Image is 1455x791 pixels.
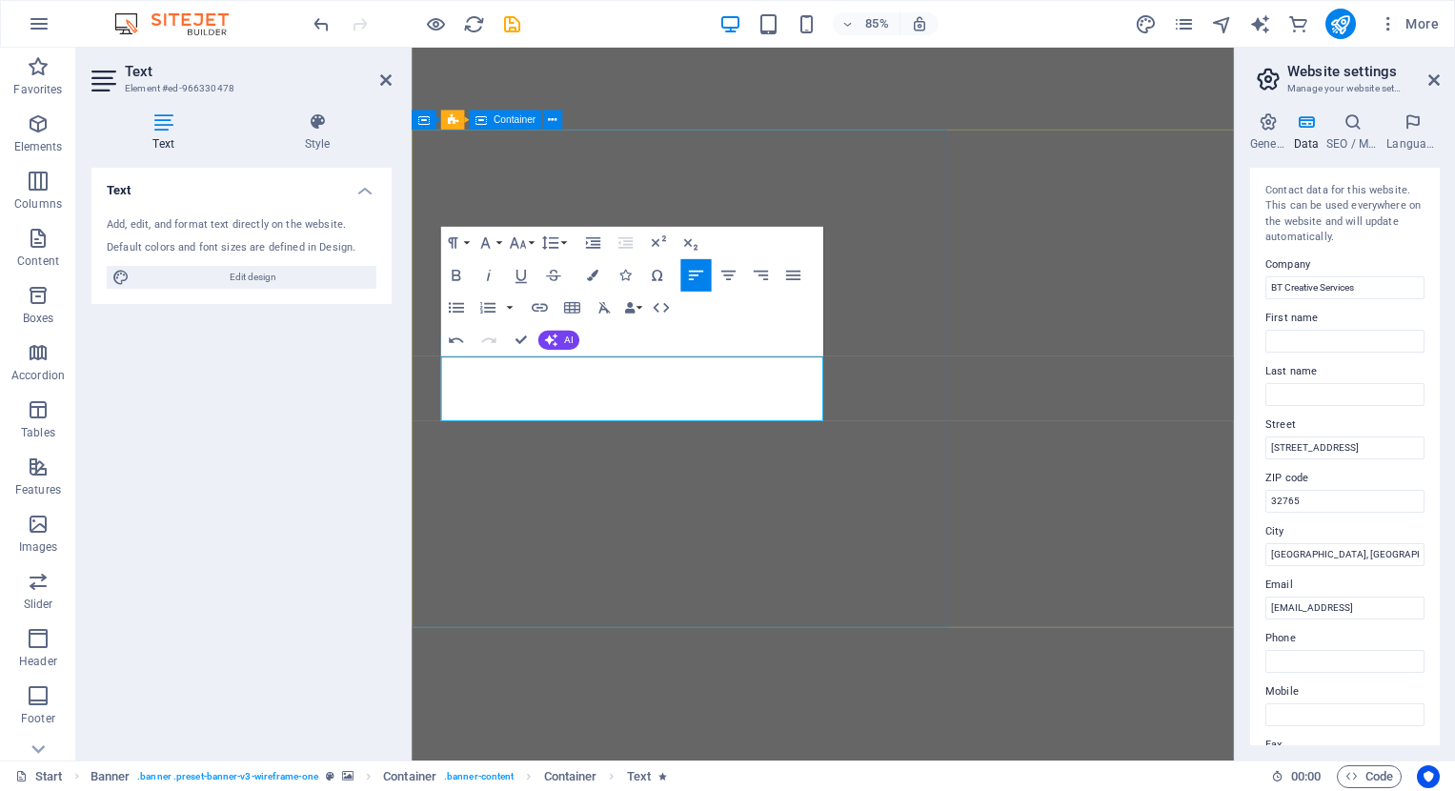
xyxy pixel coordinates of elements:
h4: SEO / Meta [1326,112,1386,152]
label: Mobile [1265,680,1425,703]
h4: Text [91,112,243,152]
span: Click to select. Double-click to edit [627,765,651,788]
button: publish [1325,9,1356,39]
button: Edit design [107,266,376,289]
span: Click to select. Double-click to edit [544,765,597,788]
button: Usercentrics [1417,765,1440,788]
button: Strikethrough [537,259,568,292]
button: Font Family [473,227,503,259]
i: On resize automatically adjust zoom level to fit chosen device. [911,15,928,32]
h6: 85% [861,12,892,35]
p: Features [15,482,61,497]
button: Colors [576,259,607,292]
button: Insert Table [556,292,587,324]
div: Contact data for this website. This can be used everywhere on the website and will update automat... [1265,183,1425,246]
button: Align Right [745,259,776,292]
button: Special Characters [641,259,672,292]
label: Fax [1265,734,1425,757]
div: Default colors and font sizes are defined in Design. [107,240,376,256]
p: Elements [14,139,63,154]
span: Click to select. Double-click to edit [91,765,131,788]
button: Font Size [505,227,536,259]
button: Redo (Ctrl+Shift+Z) [473,324,503,356]
span: Code [1345,765,1393,788]
h2: Website settings [1287,63,1440,80]
span: 00 00 [1291,765,1321,788]
button: 85% [833,12,900,35]
div: Add, edit, and format text directly on the website. [107,217,376,233]
p: Header [19,654,57,669]
button: navigator [1211,12,1234,35]
button: Unordered List [440,292,471,324]
nav: breadcrumb [91,765,667,788]
h3: Manage your website settings [1287,80,1402,97]
button: Paragraph Format [440,227,471,259]
span: Click to select. Double-click to edit [383,765,436,788]
button: pages [1173,12,1196,35]
button: HTML [646,292,677,324]
label: Street [1265,414,1425,436]
button: AI [537,331,578,350]
h2: Text [125,63,392,80]
span: More [1379,14,1439,33]
i: Undo: Change text (Ctrl+Z) [311,13,333,35]
i: Reload page [463,13,485,35]
img: Editor Logo [110,12,253,35]
p: Slider [24,597,53,612]
button: Underline (Ctrl+U) [505,259,536,292]
button: Confirm (Ctrl+⏎) [505,324,536,356]
i: Design (Ctrl+Alt+Y) [1135,13,1157,35]
button: design [1135,12,1158,35]
button: commerce [1287,12,1310,35]
h4: Data [1294,112,1327,152]
button: Undo (Ctrl+Z) [440,324,471,356]
label: Company [1265,254,1425,276]
i: AI Writer [1249,13,1271,35]
button: Superscript [642,227,673,259]
a: Click to cancel selection. Double-click to open Pages [15,765,63,788]
span: : [1304,769,1307,783]
button: Increase Indent [577,227,608,259]
button: save [500,12,523,35]
label: ZIP code [1265,467,1425,490]
span: AI [564,335,573,345]
i: Element contains an animation [658,771,667,781]
button: Insert Link [524,292,555,324]
button: text_generator [1249,12,1272,35]
button: Bold (Ctrl+B) [440,259,471,292]
label: First name [1265,307,1425,330]
button: Clear Formatting [589,292,619,324]
button: reload [462,12,485,35]
button: Decrease Indent [610,227,640,259]
i: Commerce [1287,13,1309,35]
span: Edit design [135,266,371,289]
h3: Element #ed-966330478 [125,80,354,97]
button: More [1371,9,1446,39]
button: Data Bindings [621,292,644,324]
p: Accordion [11,368,65,383]
span: Container [494,115,536,125]
h6: Session time [1271,765,1322,788]
i: Save (Ctrl+S) [501,13,523,35]
p: Images [19,539,58,555]
p: Boxes [23,311,54,326]
button: Code [1337,765,1402,788]
span: . banner .preset-banner-v3-wireframe-one [137,765,318,788]
p: Content [17,254,59,269]
label: Email [1265,574,1425,597]
i: This element contains a background [342,771,354,781]
button: Italic (Ctrl+I) [473,259,503,292]
h4: Style [243,112,392,152]
p: Columns [14,196,62,212]
h4: Text [91,168,392,202]
button: Line Height [537,227,568,259]
p: Footer [21,711,55,726]
button: Ordered List [473,292,503,324]
label: City [1265,520,1425,543]
button: Ordered List [503,292,516,324]
h4: General [1250,112,1294,152]
p: Favorites [13,82,62,97]
button: Align Center [713,259,743,292]
label: Phone [1265,627,1425,650]
button: Align Left [680,259,711,292]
